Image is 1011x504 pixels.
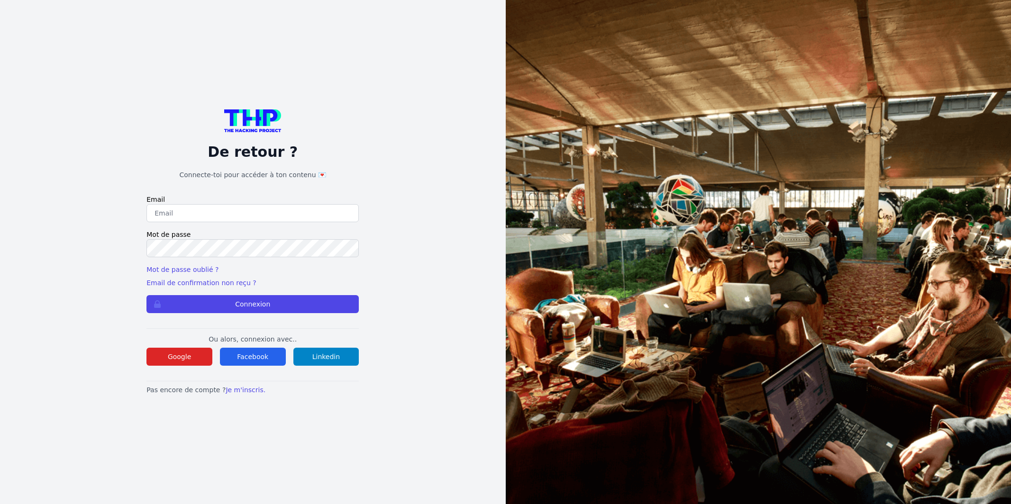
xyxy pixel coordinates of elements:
[146,204,359,222] input: Email
[146,170,359,180] h1: Connecte-toi pour accéder à ton contenu 💌
[146,266,219,273] a: Mot de passe oublié ?
[220,348,286,366] button: Facebook
[224,109,281,132] img: logo
[146,348,212,366] button: Google
[146,295,359,313] button: Connexion
[146,144,359,161] p: De retour ?
[146,195,359,204] label: Email
[226,386,265,394] a: Je m'inscris.
[146,385,359,395] p: Pas encore de compte ?
[146,334,359,344] p: Ou alors, connexion avec..
[293,348,359,366] button: Linkedin
[146,279,256,287] a: Email de confirmation non reçu ?
[146,230,359,239] label: Mot de passe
